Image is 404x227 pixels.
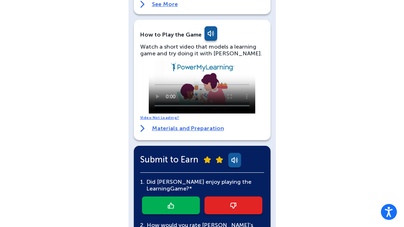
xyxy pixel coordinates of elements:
a: See More [140,1,264,8]
img: submit-star.png [204,156,211,163]
a: Materials and Preparation [140,125,224,132]
span: Submit to Earn [140,156,198,163]
img: right-arrow.svg [140,125,145,132]
img: thumb-up-icon.png [168,203,174,209]
span: Game?* [170,185,192,192]
img: right-arrow.svg [140,1,145,8]
a: Video Not Loading? [140,116,179,120]
span: 1. [140,178,144,185]
div: Watch a short video that models a learning game and try doing it with [PERSON_NAME]. [140,43,264,57]
div: Did [PERSON_NAME] enjoy playing the Learning [144,178,264,192]
img: submit-star.png [216,156,223,163]
img: thumb-down-icon.png [230,203,236,209]
div: How to Play the Game [140,31,202,38]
